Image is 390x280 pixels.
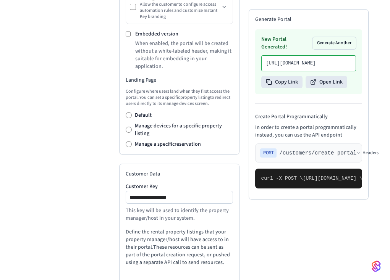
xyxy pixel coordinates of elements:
[126,228,233,266] p: Define the rental property listings that your property manager/host will have access to in their ...
[126,89,233,107] p: Configure where users land when they first access the portal. You can set a specific property lis...
[306,76,347,88] button: Open Link
[356,150,379,156] button: Headers
[261,175,303,181] span: curl -X POST \
[255,113,362,121] h4: Create Portal Programmatically
[261,76,303,88] button: Copy Link
[135,140,201,148] label: Manage a specific reservation
[126,207,233,222] p: This key will be used to identify the property manager/host in your system.
[372,260,381,272] img: SeamLogoGradient.69752ec5.svg
[135,40,233,70] p: When enabled, the portal will be created without a white-labeled header, making it suitable for e...
[280,149,357,157] span: /customers/create_portal
[140,2,220,20] div: Allow the customer to configure access automation rules and customize Instant Key branding
[261,35,313,51] h3: New Portal Generated!
[266,60,351,66] p: [URL][DOMAIN_NAME]
[260,148,277,158] span: POST
[126,76,233,84] h3: Landing Page
[126,170,233,178] h2: Customer Data
[255,16,362,23] h2: Generate Portal
[303,175,362,181] span: [URL][DOMAIN_NAME] \
[135,30,178,38] label: Embedded version
[255,124,362,139] p: In order to create a portal programmatically instead, you can use the API endpoint
[312,37,356,49] button: Generate Another
[135,111,152,119] label: Default
[126,184,233,189] label: Customer Key
[135,122,233,137] label: Manage devices for a specific property listing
